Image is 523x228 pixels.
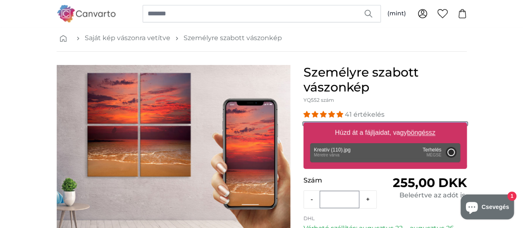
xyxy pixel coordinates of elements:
font: Saját kép vászonra vetítve [85,34,170,42]
font: 255,00 DKK [392,175,466,190]
font: Személyre szabott vászonkép [184,34,282,42]
span: 4,98 csillag [303,110,345,118]
button: - [304,191,320,208]
font: + [366,195,370,203]
font: DHL [303,215,315,221]
button: + [359,191,376,208]
font: böngéssz [407,129,435,136]
font: - [310,195,313,203]
font: YQ552 szám [303,97,334,103]
a: Személyre szabott vászonkép [184,33,282,43]
button: (mint) [381,6,413,21]
font: 41 értékelés [345,110,384,118]
font: Személyre szabott vászonkép [303,65,418,95]
nav: zsemlemorzsa [57,25,467,52]
a: Saját kép vászonra vetítve [85,33,170,43]
font: Szám [303,176,322,184]
inbox-online-store-chat: Shopify webáruház chat [458,194,516,221]
img: Canvarto [57,5,116,22]
font: Húzd át a fájljaidat, vagy [335,129,407,136]
font: Beleértve az adót is. [399,191,466,199]
font: (mint) [387,10,406,17]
